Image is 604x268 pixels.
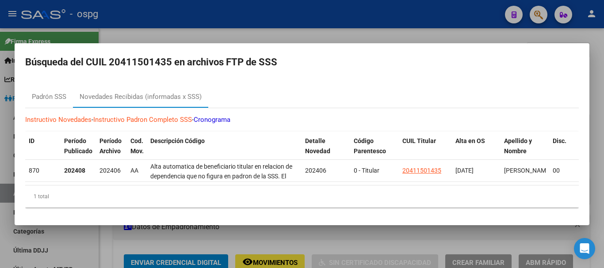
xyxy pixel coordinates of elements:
[354,137,386,155] span: Código Parentesco
[350,132,399,170] datatable-header-cell: Código Parentesco
[25,115,579,125] p: - -
[25,132,61,170] datatable-header-cell: ID
[305,167,326,174] span: 202406
[302,132,350,170] datatable-header-cell: Detalle Novedad
[25,54,579,71] h2: Búsqueda del CUIL 20411501435 en archivos FTP de SSS
[99,167,121,174] span: 202406
[455,137,485,144] span: Alta en OS
[150,163,296,240] span: Alta automatica de beneficiario titular en relacion de dependencia que no figura en padron de la ...
[127,132,147,170] datatable-header-cell: Cod. Mov.
[64,167,85,174] strong: 202408
[80,92,202,102] div: Novedades Recibidas (informadas x SSS)
[402,167,441,174] span: 20411501435
[25,116,92,124] a: Instructivo Novedades
[354,167,379,174] span: 0 - Titular
[455,167,474,174] span: [DATE]
[96,132,127,170] datatable-header-cell: Período Archivo
[399,132,452,170] datatable-header-cell: CUIL Titular
[402,137,436,144] span: CUIL Titular
[553,166,572,176] div: 00
[574,238,595,259] div: Open Intercom Messenger
[501,132,549,170] datatable-header-cell: Apellido y Nombre
[32,92,66,102] div: Padrón SSS
[150,137,205,144] span: Descripción Código
[553,137,566,144] span: Disc.
[25,185,579,208] div: 1 total
[93,116,192,124] a: Instructivo Padron Completo SSS
[64,137,92,155] span: Período Publicado
[504,137,532,155] span: Apellido y Nombre
[130,167,138,174] span: AA
[29,167,39,174] span: 870
[194,116,230,124] a: Cronograma
[452,132,501,170] datatable-header-cell: Alta en OS
[61,132,96,170] datatable-header-cell: Período Publicado
[130,137,144,155] span: Cod. Mov.
[549,132,576,170] datatable-header-cell: Disc.
[504,167,551,174] span: [PERSON_NAME]
[29,137,34,144] span: ID
[305,137,330,155] span: Detalle Novedad
[147,132,302,170] datatable-header-cell: Descripción Código
[99,137,122,155] span: Período Archivo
